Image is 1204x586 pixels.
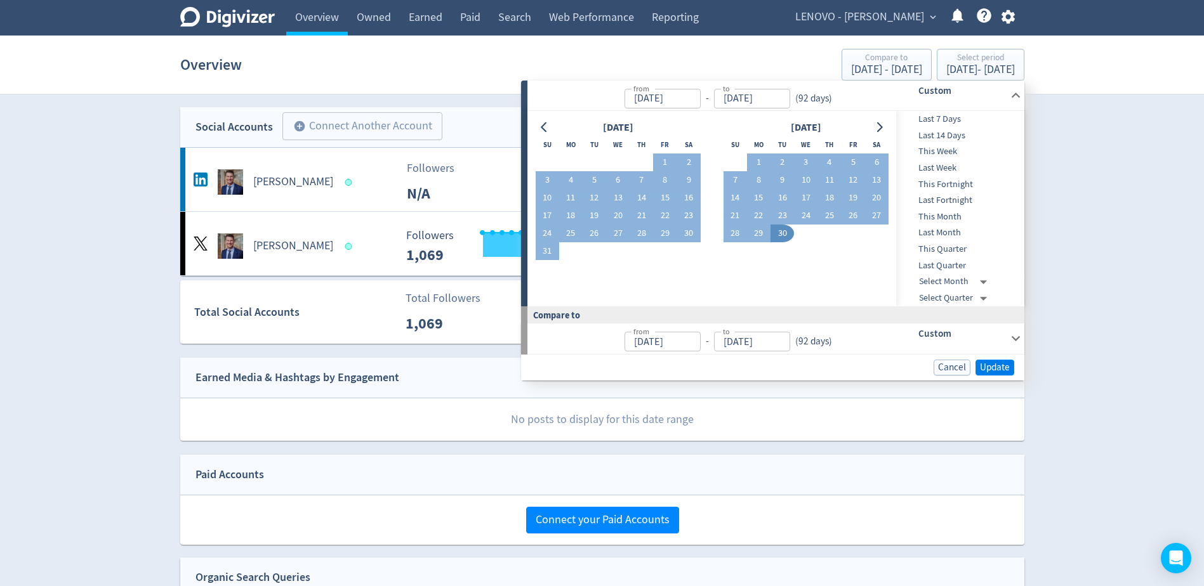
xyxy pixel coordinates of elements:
h6: Custom [918,326,1005,341]
button: Connect Another Account [282,112,442,140]
a: Connect your Paid Accounts [526,512,679,527]
button: 20 [865,189,889,207]
div: - [701,334,714,349]
button: 22 [747,207,771,225]
button: 2 [771,153,794,171]
div: [DATE] [599,119,637,136]
button: 4 [817,153,841,171]
button: 24 [536,225,559,242]
button: 3 [794,153,817,171]
th: Tuesday [583,136,606,153]
button: 18 [817,189,841,207]
button: 27 [606,225,630,242]
span: This Week [896,145,1022,159]
button: 30 [677,225,701,242]
button: 7 [630,171,653,189]
a: Matthew Zielinski undefined[PERSON_NAME]FollowersN/A Engagements 0 Engagements 0 100%Video ViewsN/A [180,148,1024,211]
button: 24 [794,207,817,225]
div: Paid Accounts [195,466,264,484]
button: 10 [794,171,817,189]
span: Last Month [896,226,1022,240]
button: 5 [583,171,606,189]
label: to [723,326,730,337]
button: 27 [865,207,889,225]
button: 15 [747,189,771,207]
div: Total Social Accounts [194,303,397,322]
button: 6 [865,153,889,171]
button: 11 [817,171,841,189]
button: 12 [583,189,606,207]
button: 23 [677,207,701,225]
th: Thursday [630,136,653,153]
button: 21 [630,207,653,225]
button: 6 [606,171,630,189]
th: Friday [653,136,677,153]
button: 14 [630,189,653,207]
button: 31 [536,242,559,260]
div: Compare to [851,53,922,64]
button: 9 [677,171,701,189]
p: N/A [407,182,480,205]
button: 29 [653,225,677,242]
button: Go to previous month [536,119,554,136]
div: Last Month [896,225,1022,241]
button: Update [976,360,1014,375]
div: - [701,91,714,106]
a: Connect Another Account [273,114,442,140]
div: ( 92 days ) [790,334,832,349]
th: Wednesday [606,136,630,153]
button: 23 [771,207,794,225]
span: expand_more [927,11,939,23]
nav: presets [896,111,1022,306]
h6: Custom [918,83,1005,98]
button: 16 [771,189,794,207]
button: 5 [841,153,864,171]
span: Update [980,363,1010,372]
th: Saturday [677,136,701,153]
img: Matthew Zielinski undefined [218,233,243,259]
p: Total Followers [406,290,480,307]
button: 19 [583,207,606,225]
span: Last Week [896,161,1022,175]
div: This Fortnight [896,176,1022,193]
button: 13 [606,189,630,207]
button: 18 [559,207,583,225]
img: Matthew Zielinski undefined [218,169,243,195]
button: 11 [559,189,583,207]
button: 16 [677,189,701,207]
button: LENOVO - [PERSON_NAME] [791,7,939,27]
button: 17 [794,189,817,207]
button: 17 [536,207,559,225]
div: Social Accounts [195,118,273,136]
span: Last 7 Days [896,112,1022,126]
button: Connect your Paid Accounts [526,507,679,533]
button: 25 [817,207,841,225]
div: from-to(92 days)Custom [527,323,1024,354]
button: 28 [630,225,653,242]
div: Last Week [896,160,1022,176]
div: Open Intercom Messenger [1161,543,1191,573]
button: 9 [771,171,794,189]
span: This Month [896,210,1022,224]
button: 28 [724,225,747,242]
th: Sunday [536,136,559,153]
div: Select Month [919,273,992,290]
div: Last Fortnight [896,192,1022,209]
div: Compare to [521,306,1024,323]
th: Thursday [817,136,841,153]
button: 21 [724,207,747,225]
button: 26 [841,207,864,225]
span: Cancel [938,363,966,372]
th: Monday [747,136,771,153]
span: Last Fortnight [896,193,1022,207]
span: LENOVO - [PERSON_NAME] [795,7,924,27]
div: This Quarter [896,241,1022,257]
button: 13 [865,171,889,189]
div: Select period [946,53,1015,64]
button: 7 [724,171,747,189]
button: 8 [747,171,771,189]
label: from [633,83,649,94]
div: Select Quarter [919,290,992,306]
span: Last Quarter [896,259,1022,273]
span: This Fortnight [896,178,1022,192]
